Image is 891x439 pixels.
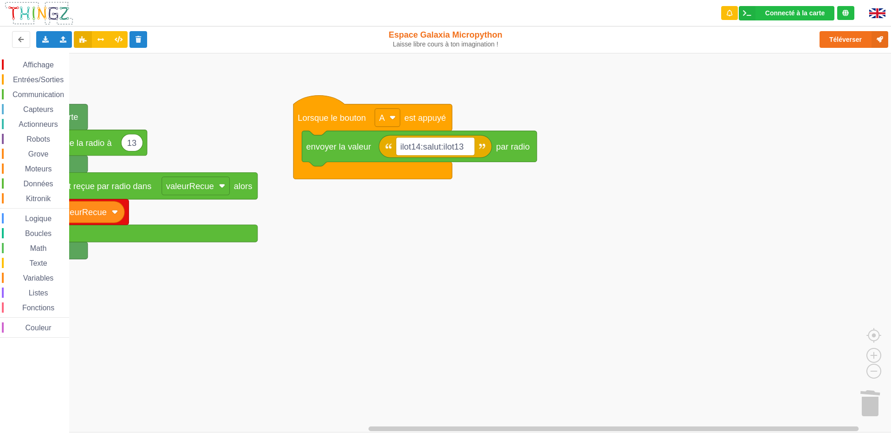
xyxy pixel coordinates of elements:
text: valeurRecue [166,181,214,191]
text: Lorsque le bouton [297,113,366,123]
text: A [379,113,385,123]
img: thingz_logo.png [4,1,74,26]
span: Logique [24,215,53,223]
div: Connecté à la carte [765,10,825,16]
span: Moteurs [24,165,53,173]
span: Affichage [21,61,55,69]
span: Robots [25,135,52,143]
span: Variables [22,274,55,282]
button: Téléverser [820,31,888,48]
text: valeurRecue [59,207,107,217]
span: Capteurs [22,105,55,113]
text: si une valeur est reçue par radio dans [9,181,151,191]
text: par radio [496,142,529,151]
text: 13 [127,138,136,148]
span: Données [22,180,55,188]
text: alors [234,181,252,191]
span: Listes [27,289,50,297]
text: est appuyé [404,113,446,123]
span: Actionneurs [17,120,59,128]
span: Couleur [24,324,53,332]
div: Espace Galaxia Micropython [368,30,523,48]
span: Grove [27,150,50,158]
text: ilot14:salut:ilot13 [400,142,464,151]
div: Ta base fonctionne bien ! [739,6,834,20]
text: envoyer la valeur [306,142,371,151]
span: Fonctions [21,304,56,312]
span: Communication [11,91,65,98]
div: Tu es connecté au serveur de création de Thingz [837,6,854,20]
span: Texte [28,259,48,267]
img: gb.png [869,8,885,18]
span: Boucles [24,229,53,237]
span: Math [29,244,48,252]
span: Entrées/Sorties [12,76,65,84]
div: Laisse libre cours à ton imagination ! [368,40,523,48]
span: Kitronik [25,195,52,203]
